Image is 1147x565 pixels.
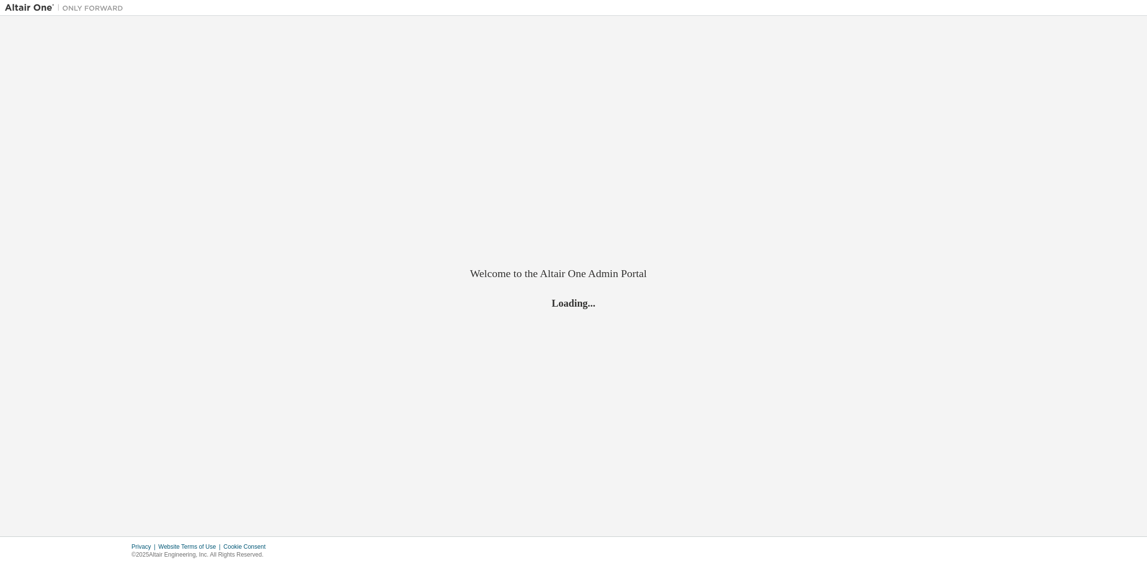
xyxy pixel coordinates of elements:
div: Website Terms of Use [158,543,223,551]
img: Altair One [5,3,128,13]
p: © 2025 Altair Engineering, Inc. All Rights Reserved. [132,551,272,559]
h2: Welcome to the Altair One Admin Portal [470,267,677,281]
h2: Loading... [470,297,677,310]
div: Cookie Consent [223,543,271,551]
div: Privacy [132,543,158,551]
